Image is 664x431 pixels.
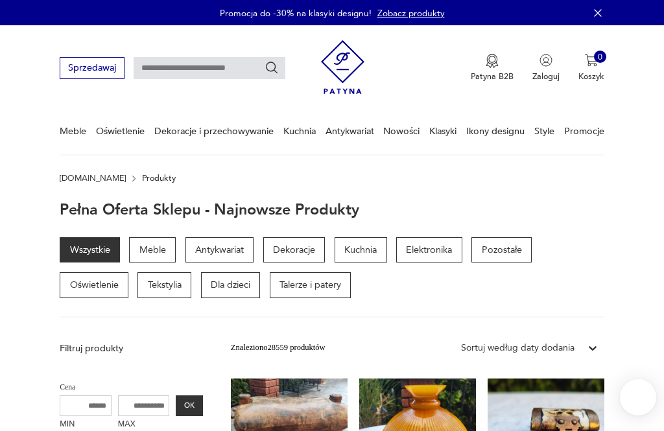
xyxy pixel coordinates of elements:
[471,237,532,263] a: Pozostałe
[60,272,128,298] a: Oświetlenie
[154,109,274,154] a: Dekoracje i przechowywanie
[461,342,575,355] div: Sortuj według daty dodania
[471,54,514,82] a: Ikona medaluPatyna B2B
[185,237,254,263] a: Antykwariat
[96,109,145,154] a: Oświetlenie
[578,71,604,82] p: Koszyk
[176,395,202,416] button: OK
[578,54,604,82] button: 0Koszyk
[383,109,420,154] a: Nowości
[326,109,374,154] a: Antykwariat
[486,54,499,68] img: Ikona medalu
[60,381,203,394] p: Cena
[585,54,598,67] img: Ikona koszyka
[532,71,560,82] p: Zaloguj
[429,109,456,154] a: Klasyki
[620,379,656,415] iframe: Smartsupp widget button
[539,54,552,67] img: Ikonka użytkownika
[60,174,126,183] a: [DOMAIN_NAME]
[201,272,261,298] a: Dla dzieci
[60,65,124,73] a: Sprzedawaj
[534,109,554,154] a: Style
[471,54,514,82] button: Patyna B2B
[396,237,462,263] a: Elektronika
[220,7,372,19] p: Promocja do -30% na klasyki designu!
[263,237,326,263] a: Dekoracje
[471,71,514,82] p: Patyna B2B
[321,36,364,99] img: Patyna - sklep z meblami i dekoracjami vintage
[532,54,560,82] button: Zaloguj
[60,109,86,154] a: Meble
[265,61,279,75] button: Szukaj
[283,109,316,154] a: Kuchnia
[231,342,326,355] div: Znaleziono 28559 produktów
[270,272,351,298] a: Talerze i patery
[60,57,124,78] button: Sprzedawaj
[564,109,604,154] a: Promocje
[60,342,203,355] p: Filtruj produkty
[142,174,176,183] p: Produkty
[466,109,525,154] a: Ikony designu
[335,237,387,263] a: Kuchnia
[60,237,120,263] a: Wszystkie
[129,237,176,263] a: Meble
[594,51,607,64] div: 0
[137,272,191,298] a: Tekstylia
[377,7,445,19] a: Zobacz produkty
[60,202,359,218] h1: Pełna oferta sklepu - najnowsze produkty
